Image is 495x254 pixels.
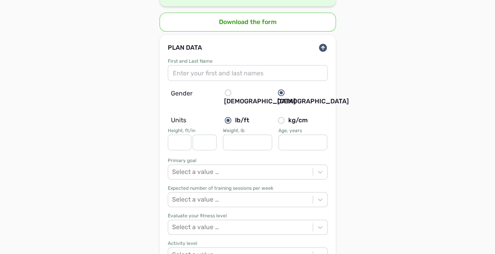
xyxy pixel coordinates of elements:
[168,45,202,51] div: PLAN DATA
[168,186,328,190] div: Expected number of training sessions per week
[168,213,328,218] div: Evaluate your fitness level
[168,65,328,81] input: Enter your first and last names
[224,116,271,125] label: lb/ft
[168,116,221,128] div: Units
[168,59,328,64] div: First and Last Name
[172,195,219,204] div: Select a value …
[223,128,272,133] div: Weight, lb
[172,222,219,232] div: Select a value …
[277,116,324,125] label: kg/cm
[277,89,324,106] label: [DEMOGRAPHIC_DATA]
[168,241,328,246] div: Activity level
[278,128,328,133] div: Age, years
[172,167,219,177] div: Select a value …
[159,13,336,32] button: Download the form
[168,128,217,133] div: Height, ft/in
[168,89,221,109] div: Gender
[224,89,265,106] label: [DEMOGRAPHIC_DATA]
[168,158,328,163] div: Primary goal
